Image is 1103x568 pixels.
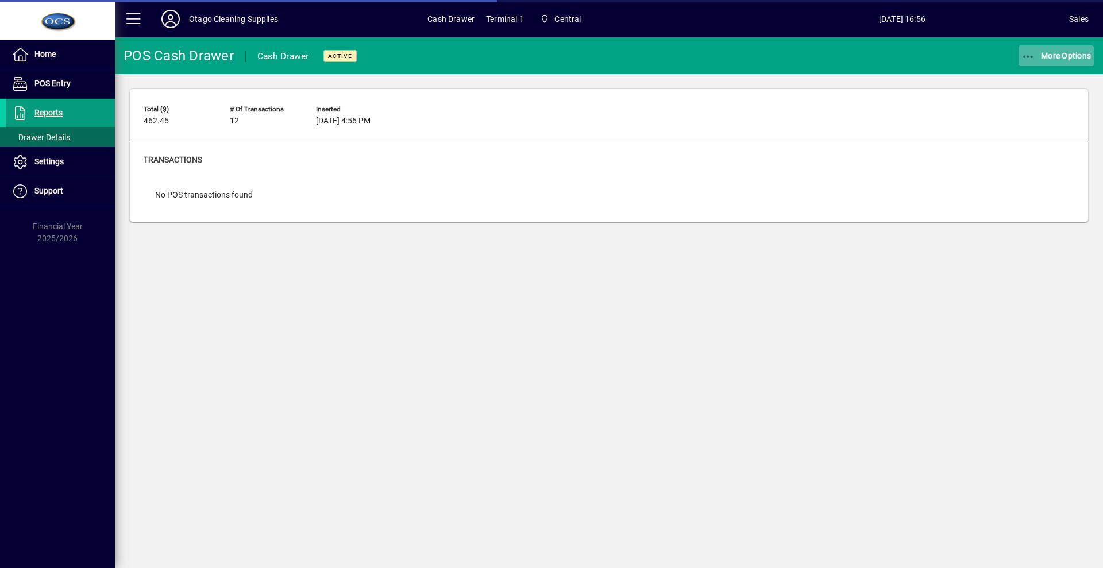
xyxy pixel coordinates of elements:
[6,40,115,69] a: Home
[11,133,70,142] span: Drawer Details
[554,10,581,28] span: Central
[6,127,115,147] a: Drawer Details
[486,10,524,28] span: Terminal 1
[735,10,1069,28] span: [DATE] 16:56
[144,155,202,164] span: Transactions
[34,186,63,195] span: Support
[144,177,264,212] div: No POS transactions found
[6,177,115,206] a: Support
[144,117,169,126] span: 462.45
[1021,51,1092,60] span: More Options
[34,49,56,59] span: Home
[316,117,371,126] span: [DATE] 4:55 PM
[535,9,586,29] span: Central
[144,106,213,113] span: Total ($)
[257,47,309,65] div: Cash Drawer
[230,106,299,113] span: # of Transactions
[34,157,64,166] span: Settings
[34,108,63,117] span: Reports
[6,148,115,176] a: Settings
[230,117,239,126] span: 12
[152,9,189,29] button: Profile
[1069,10,1089,28] div: Sales
[6,69,115,98] a: POS Entry
[328,52,352,60] span: Active
[189,10,278,28] div: Otago Cleaning Supplies
[124,47,234,65] div: POS Cash Drawer
[316,106,385,113] span: Inserted
[427,10,475,28] span: Cash Drawer
[34,79,71,88] span: POS Entry
[1019,45,1094,66] button: More Options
